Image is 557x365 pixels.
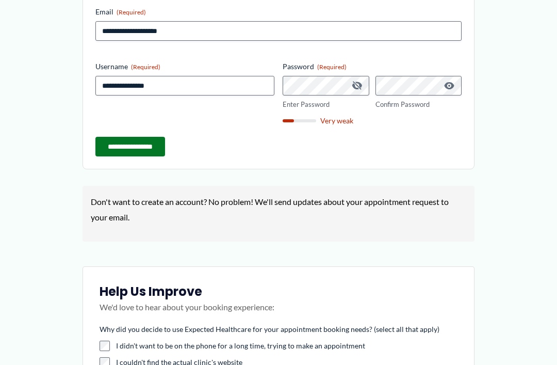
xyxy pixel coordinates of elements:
legend: Password [283,61,347,72]
button: Hide Password [351,80,363,92]
label: Email [95,7,462,17]
p: Don't want to create an account? No problem! We'll send updates about your appointment request to... [91,194,466,225]
h3: Help Us Improve [100,283,457,299]
label: I didn't want to be on the phone for a long time, trying to make an appointment [116,341,457,351]
div: Very weak [283,117,462,124]
span: (Required) [131,63,160,71]
span: (Required) [317,63,347,71]
button: Show Password [443,80,455,92]
p: We'd love to hear about your booking experience: [100,299,457,325]
span: (Required) [117,8,146,16]
label: Enter Password [283,100,369,109]
legend: Why did you decide to use Expected Healthcare for your appointment booking needs? (select all tha... [100,324,439,335]
label: Username [95,61,274,72]
label: Confirm Password [375,100,462,109]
